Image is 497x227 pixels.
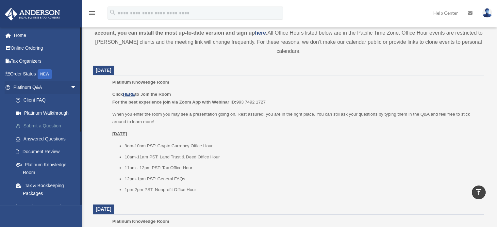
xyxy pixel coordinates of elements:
div: All Office Hours listed below are in the Pacific Time Zone. Office Hour events are restricted to ... [93,19,484,56]
a: here [255,30,266,36]
a: Platinum Q&Aarrow_drop_down [5,81,87,94]
strong: . [266,30,267,36]
a: Home [5,29,87,42]
li: 12pm-1pm PST: General FAQs [124,175,479,183]
b: Click to Join the Room [112,92,171,97]
div: NEW [38,69,52,79]
a: Order StatusNEW [5,68,87,81]
a: Platinum Knowledge Room [9,158,83,179]
a: Client FAQ [9,94,87,107]
b: For the best experience join via Zoom App with Webinar ID: [112,100,236,105]
a: vertical_align_top [472,186,486,199]
p: 993 7492 1727 [112,90,479,106]
a: menu [88,11,96,17]
u: [DATE] [112,131,127,136]
li: 1pm-2pm PST: Nonprofit Office Hour [124,186,479,194]
span: arrow_drop_down [70,81,83,94]
span: Platinum Knowledge Room [112,80,169,85]
li: 11am - 12pm PST: Tax Office Hour [124,164,479,172]
a: Answered Questions [9,132,87,145]
i: vertical_align_top [475,188,483,196]
span: [DATE] [96,68,111,73]
a: Online Ordering [5,42,87,55]
strong: *This room is being hosted on Zoom. You will be required to log in to your personal Zoom account ... [94,21,473,36]
img: User Pic [482,8,492,18]
li: 10am-11am PST: Land Trust & Deed Office Hour [124,153,479,161]
p: When you enter the room you may see a presentation going on. Rest assured, you are in the right p... [112,110,479,126]
span: [DATE] [96,206,111,212]
i: search [109,9,116,16]
a: Land Trust & Deed Forum [9,200,87,213]
i: menu [88,9,96,17]
span: Platinum Knowledge Room [112,219,169,224]
li: 9am-10am PST: Crypto Currency Office Hour [124,142,479,150]
a: Tax & Bookkeeping Packages [9,179,87,200]
a: Document Review [9,145,87,158]
a: Platinum Walkthrough [9,106,87,120]
img: Anderson Advisors Platinum Portal [3,8,62,21]
a: Tax Organizers [5,55,87,68]
a: Submit a Question [9,120,87,133]
a: HERE [123,92,135,97]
